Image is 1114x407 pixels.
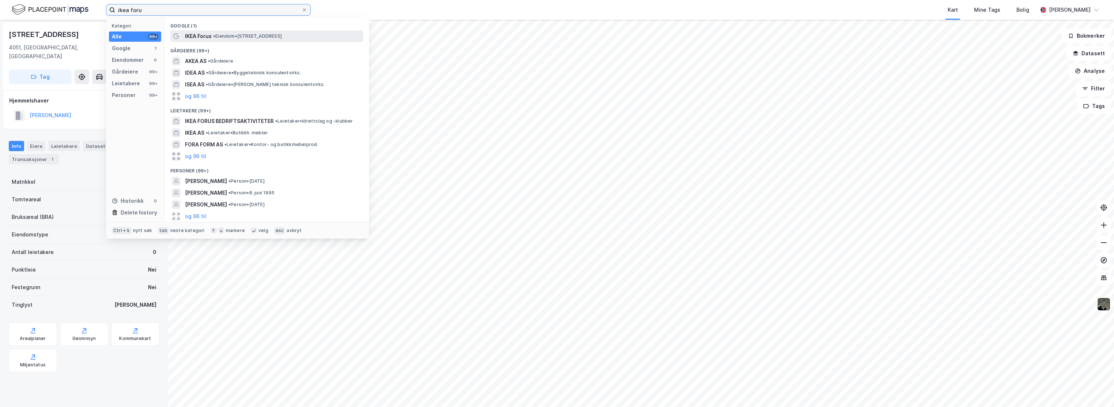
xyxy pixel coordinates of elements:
span: FORA FORM AS [185,140,223,149]
div: Delete history [121,208,157,217]
div: Google (1) [164,17,369,30]
div: Miljøstatus [20,362,46,368]
span: AKEA AS [185,57,206,66]
div: Hjemmelshaver [9,96,159,105]
span: IDEA AS [185,68,205,77]
div: Eiendommer [112,56,144,64]
button: Filter [1076,81,1111,96]
div: Gårdeiere [112,67,138,76]
div: Eiere [27,141,45,151]
span: • [228,190,231,195]
div: 4051, [GEOGRAPHIC_DATA], [GEOGRAPHIC_DATA] [9,43,126,61]
input: Søk på adresse, matrikkel, gårdeiere, leietakere eller personer [115,4,302,15]
div: Datasett [83,141,110,151]
span: • [213,33,215,39]
iframe: Chat Widget [1077,372,1114,407]
span: IKEA Forus [185,32,212,41]
div: Antall leietakere [12,248,54,257]
div: Historikk [112,197,144,205]
div: Leietakere (99+) [164,102,369,115]
button: Bokmerker [1062,29,1111,43]
span: Gårdeiere [208,58,233,64]
span: • [206,130,208,135]
span: • [206,70,208,75]
div: Geoinnsyn [72,336,96,341]
div: Tinglyst [12,300,33,309]
div: 1 [49,156,56,163]
span: IKEA AS [185,128,204,137]
span: Eiendom • [STREET_ADDRESS] [213,33,282,39]
span: • [208,58,210,64]
button: Datasett [1066,46,1111,61]
div: 99+ [148,69,158,75]
div: 99+ [148,81,158,86]
span: ISEA AS [185,80,204,89]
div: Personer [112,91,136,100]
div: tab [158,227,169,234]
div: 0 [152,198,158,204]
img: logo.f888ab2527a4732fd821a326f86c7f29.svg [12,3,88,16]
div: Nei [148,265,156,274]
span: Leietaker • Idrettslag og -klubber [275,118,353,124]
div: Tomteareal [12,195,41,204]
div: 0 [153,248,156,257]
div: markere [226,228,245,234]
span: IKEA FORUS BEDRIFTSAKTIVITETER [185,117,274,126]
div: Ctrl + k [112,227,132,234]
div: esc [274,227,285,234]
div: velg [258,228,268,234]
span: Person • [DATE] [228,178,265,184]
div: Alle [112,32,122,41]
div: Info [9,141,24,151]
div: Punktleie [12,265,36,274]
span: • [228,178,231,184]
div: [STREET_ADDRESS] [9,29,80,40]
span: • [275,118,277,124]
div: [PERSON_NAME] [114,300,156,309]
button: Tag [9,70,72,84]
span: • [224,142,227,147]
span: [PERSON_NAME] [185,200,227,209]
div: Leietakere [112,79,140,88]
div: Eiendomstype [12,230,48,239]
button: Analyse [1069,64,1111,78]
div: Matrikkel [12,178,35,186]
div: Leietakere [48,141,80,151]
button: og 96 til [185,152,206,161]
button: og 96 til [185,212,206,221]
div: neste kategori [170,228,205,234]
span: [PERSON_NAME] [185,177,227,186]
div: Bruksareal (BRA) [12,213,54,221]
div: Personer (99+) [164,162,369,175]
span: [PERSON_NAME] [185,188,227,197]
div: Kommunekart [119,336,151,341]
div: 99+ [148,34,158,40]
div: Transaksjoner [9,154,59,164]
span: • [206,82,208,87]
div: Kategori [112,23,161,29]
div: nytt søk [133,228,152,234]
button: Tags [1077,99,1111,113]
div: Festegrunn [12,283,40,292]
div: Kart [948,5,958,14]
img: 9k= [1097,297,1111,311]
div: [PERSON_NAME] [1049,5,1091,14]
span: • [228,202,231,207]
div: Bolig [1016,5,1029,14]
div: Google [112,44,130,53]
span: Gårdeiere • [PERSON_NAME] teknisk konsulentvirks. [206,82,325,87]
span: Leietaker • Butikkh. møbler [206,130,268,136]
button: og 96 til [185,92,206,101]
span: Gårdeiere • Byggeteknisk konsulentvirks. [206,70,301,76]
span: Person • [DATE] [228,202,265,208]
div: Mine Tags [974,5,1000,14]
span: Leietaker • Kontor- og butikkmøbelprod. [224,142,318,148]
div: 0 [152,57,158,63]
div: 99+ [148,92,158,98]
div: Gårdeiere (99+) [164,42,369,55]
div: Nei [148,283,156,292]
span: Person • 8. juni 1995 [228,190,274,196]
div: 1 [152,45,158,51]
div: avbryt [287,228,302,234]
div: Arealplaner [20,336,46,341]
